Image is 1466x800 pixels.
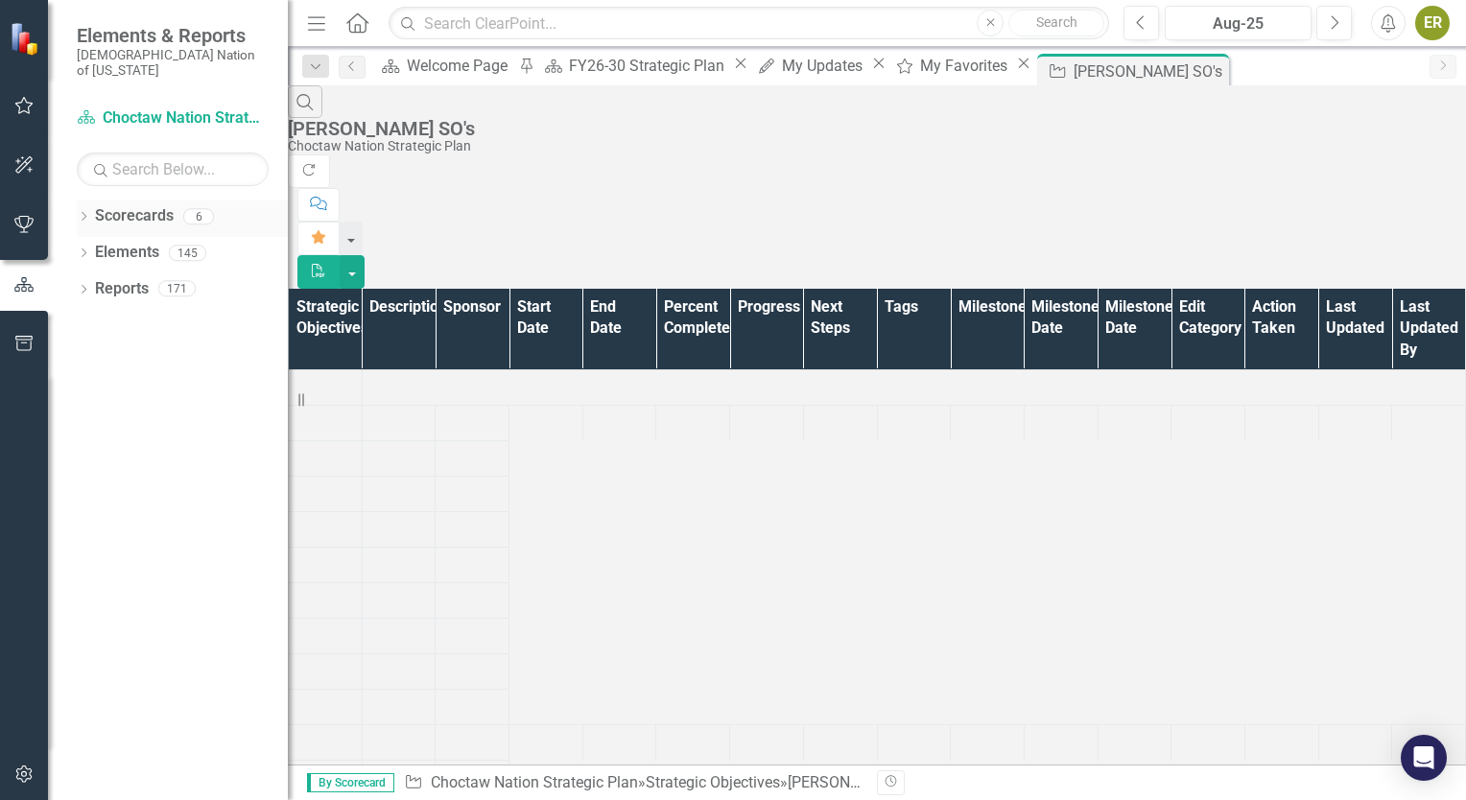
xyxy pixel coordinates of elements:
button: Search [1008,10,1104,36]
div: 171 [158,281,196,297]
a: My Updates [750,54,868,78]
a: Scorecards [95,205,174,227]
div: [PERSON_NAME] SO's [788,773,936,791]
div: My Updates [782,54,868,78]
div: [PERSON_NAME] SO's [288,118,1456,139]
div: [PERSON_NAME] SO's [1074,59,1224,83]
div: Open Intercom Messenger [1401,735,1447,781]
div: 145 [169,245,206,261]
span: Search [1036,14,1077,30]
div: FY26-30 Strategic Plan [569,54,730,78]
div: » » [404,772,863,794]
a: My Favorites [888,54,1013,78]
input: Search Below... [77,153,269,186]
div: Choctaw Nation Strategic Plan [288,139,1456,153]
div: My Favorites [920,54,1013,78]
a: Strategic Objectives [646,773,780,791]
span: Elements & Reports [77,24,269,47]
a: Choctaw Nation Strategic Plan [77,107,269,129]
a: Elements [95,242,159,264]
small: [DEMOGRAPHIC_DATA] Nation of [US_STATE] [77,47,269,79]
input: Search ClearPoint... [389,7,1109,40]
div: Aug-25 [1171,12,1305,35]
button: ER [1415,6,1450,40]
a: Reports [95,278,149,300]
div: 6 [183,208,214,224]
a: FY26-30 Strategic Plan [537,54,730,78]
button: Aug-25 [1165,6,1312,40]
a: Choctaw Nation Strategic Plan [431,773,638,791]
span: By Scorecard [307,773,394,792]
div: Welcome Page [407,54,513,78]
img: ClearPoint Strategy [8,20,44,57]
a: Welcome Page [375,54,513,78]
